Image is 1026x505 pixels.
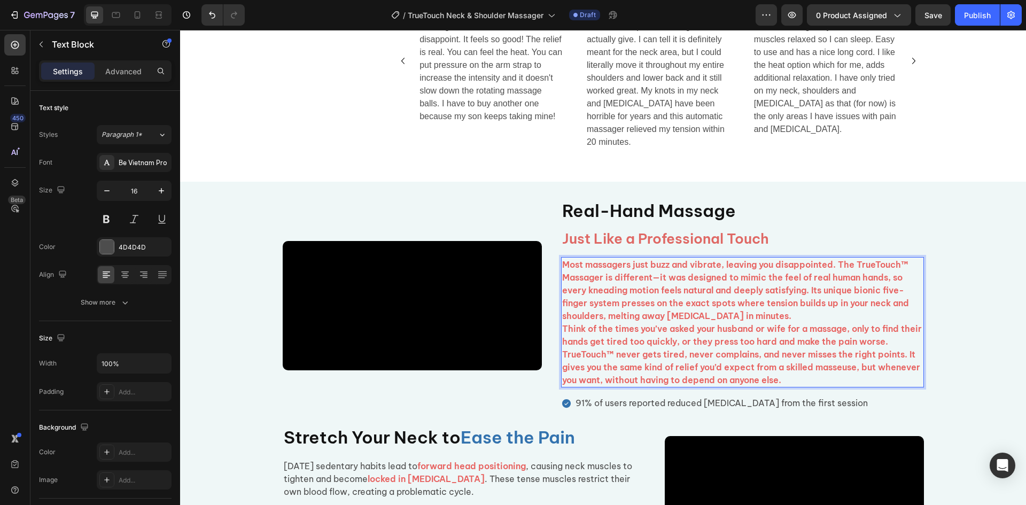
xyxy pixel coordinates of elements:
[39,331,67,346] div: Size
[395,366,688,381] p: 91% of users reported reduced [MEDICAL_DATA] from the first session
[39,421,91,435] div: Background
[39,447,56,457] div: Color
[119,448,169,457] div: Add...
[4,4,80,26] button: 7
[103,211,362,341] video: Video
[119,387,169,397] div: Add...
[70,9,75,21] p: 7
[188,444,305,454] strong: locked in [MEDICAL_DATA]
[408,10,543,21] span: TrueTouch Neck & Shoulder Massager
[119,476,169,485] div: Add...
[39,293,172,312] button: Show more
[39,103,68,113] div: Text style
[39,242,56,252] div: Color
[807,4,911,26] button: 0 product assigned
[39,387,64,397] div: Padding
[119,158,169,168] div: Be Vietnam Pro
[180,30,1026,505] iframe: Design area
[104,430,464,468] p: [DATE] sedentary habits lead to , causing neck muscles to tighten and become . These tense muscle...
[382,170,743,192] p: Real-Hand Massage
[381,169,744,193] h2: Rich Text Editor. Editing area: main
[915,4,951,26] button: Save
[580,10,596,20] span: Draft
[39,158,52,167] div: Font
[103,395,465,420] h2: Stretch Your Neck to
[403,10,406,21] span: /
[102,130,142,139] span: Paragraph 1*
[119,243,169,252] div: 4D4D4D
[39,268,69,282] div: Align
[39,183,67,198] div: Size
[382,229,729,291] strong: Most massagers just buzz and vibrate, leaving you disappointed. The TrueTouch™ Massager is differ...
[52,38,143,51] p: Text Block
[237,431,346,441] strong: forward head positioning
[955,4,1000,26] button: Publish
[97,354,171,373] input: Auto
[39,475,58,485] div: Image
[281,397,395,418] span: Ease the Pain
[382,293,742,355] strong: Think of the times you’ve asked your husband or wife for a massage, only to find their hands get ...
[990,453,1015,478] div: Open Intercom Messenger
[81,297,130,308] div: Show more
[8,196,26,204] div: Beta
[201,4,245,26] div: Undo/Redo
[382,200,743,218] p: Just Like a Professional Touch
[97,125,172,144] button: Paragraph 1*
[924,11,942,20] span: Save
[39,130,58,139] div: Styles
[725,22,742,40] button: Carousel Next Arrow
[964,10,991,21] div: Publish
[39,359,57,368] div: Width
[10,114,26,122] div: 450
[381,199,744,219] h2: Rich Text Editor. Editing area: main
[816,10,887,21] span: 0 product assigned
[381,227,744,358] div: Rich Text Editor. Editing area: main
[53,66,83,77] p: Settings
[105,66,142,77] p: Advanced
